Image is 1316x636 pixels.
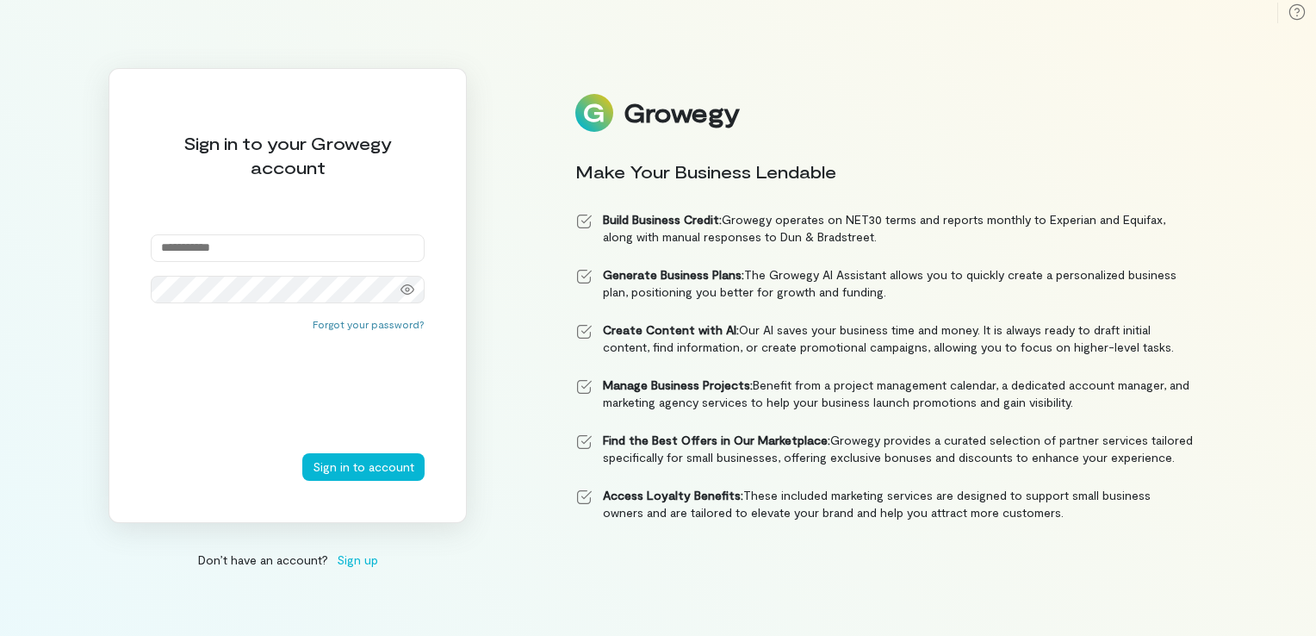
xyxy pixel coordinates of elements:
[624,98,739,128] div: Growegy
[603,377,753,392] strong: Manage Business Projects:
[603,433,830,447] strong: Find the Best Offers in Our Marketplace:
[603,488,743,502] strong: Access Loyalty Benefits:
[337,551,378,569] span: Sign up
[302,453,425,481] button: Sign in to account
[603,212,722,227] strong: Build Business Credit:
[575,94,613,132] img: Logo
[575,211,1194,246] li: Growegy operates on NET30 terms and reports monthly to Experian and Equifax, along with manual re...
[603,267,744,282] strong: Generate Business Plans:
[603,322,739,337] strong: Create Content with AI:
[575,432,1194,466] li: Growegy provides a curated selection of partner services tailored specifically for small business...
[109,551,467,569] div: Don’t have an account?
[575,321,1194,356] li: Our AI saves your business time and money. It is always ready to draft initial content, find info...
[575,377,1194,411] li: Benefit from a project management calendar, a dedicated account manager, and marketing agency ser...
[575,266,1194,301] li: The Growegy AI Assistant allows you to quickly create a personalized business plan, positioning y...
[575,159,1194,184] div: Make Your Business Lendable
[313,317,425,331] button: Forgot your password?
[151,131,425,179] div: Sign in to your Growegy account
[575,487,1194,521] li: These included marketing services are designed to support small business owners and are tailored ...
